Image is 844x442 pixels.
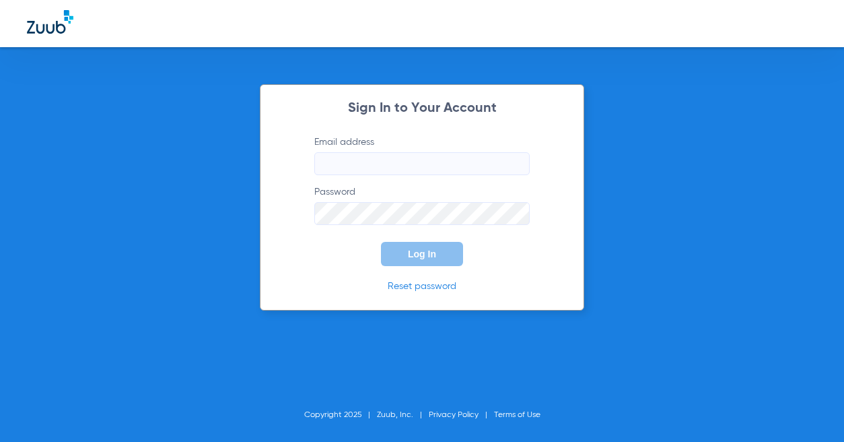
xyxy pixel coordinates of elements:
img: Zuub Logo [27,10,73,34]
iframe: Chat Widget [777,377,844,442]
label: Password [314,185,530,225]
a: Reset password [388,282,456,291]
a: Privacy Policy [429,411,479,419]
h2: Sign In to Your Account [294,102,550,115]
a: Terms of Use [494,411,540,419]
li: Copyright 2025 [304,408,377,422]
input: Password [314,202,530,225]
label: Email address [314,135,530,175]
span: Log In [408,249,436,259]
li: Zuub, Inc. [377,408,429,422]
input: Email address [314,152,530,175]
button: Log In [381,242,463,266]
